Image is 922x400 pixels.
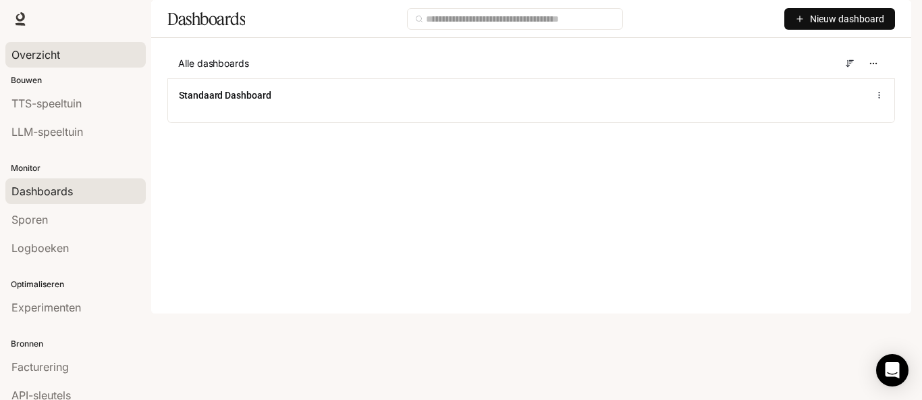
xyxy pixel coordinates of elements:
font: Standaard Dashboard [179,90,271,101]
a: Standaard Dashboard [179,89,271,102]
font: Nieuw dashboard [810,14,884,24]
font: Dashboards [167,9,245,29]
div: Open Intercom Messenger [876,354,909,386]
font: Alle dashboards [178,57,249,69]
button: Nieuw dashboard [784,8,895,30]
